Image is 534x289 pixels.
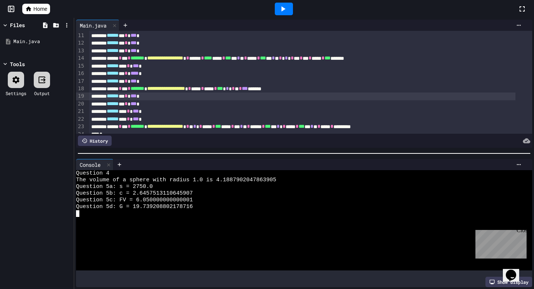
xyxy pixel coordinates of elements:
[76,92,85,100] div: 19
[76,197,193,204] span: Question 5c: FV = 6.050000000000001
[76,108,85,115] div: 21
[76,161,104,169] div: Console
[10,60,25,68] div: Tools
[3,3,51,47] div: Chat with us now!Close
[76,100,85,108] div: 20
[6,90,26,97] div: Settings
[76,47,85,55] div: 13
[10,21,25,29] div: Files
[76,204,193,210] span: Question 5d: G = 19.739208802178716
[485,277,532,287] div: Show display
[76,184,153,190] span: Question 5a: s = 2750.0
[76,78,85,85] div: 17
[76,62,85,70] div: 15
[76,22,110,29] div: Main.java
[76,123,85,130] div: 23
[76,39,85,47] div: 12
[76,20,119,31] div: Main.java
[76,55,85,62] div: 14
[76,32,85,39] div: 11
[503,259,527,282] iframe: chat widget
[472,227,527,259] iframe: chat widget
[76,131,85,138] div: 24
[33,5,47,13] span: Home
[76,85,85,92] div: 18
[34,90,50,97] div: Output
[78,136,112,146] div: History
[76,116,85,123] div: 22
[22,4,50,14] a: Home
[76,70,85,77] div: 16
[76,190,193,197] span: Question 5b: c = 2.6457513110645907
[76,159,113,170] div: Console
[76,170,109,177] span: Question 4
[76,177,276,184] span: The volume of a sphere with radius 1.0 is 4.1887902047863905
[13,38,71,45] div: Main.java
